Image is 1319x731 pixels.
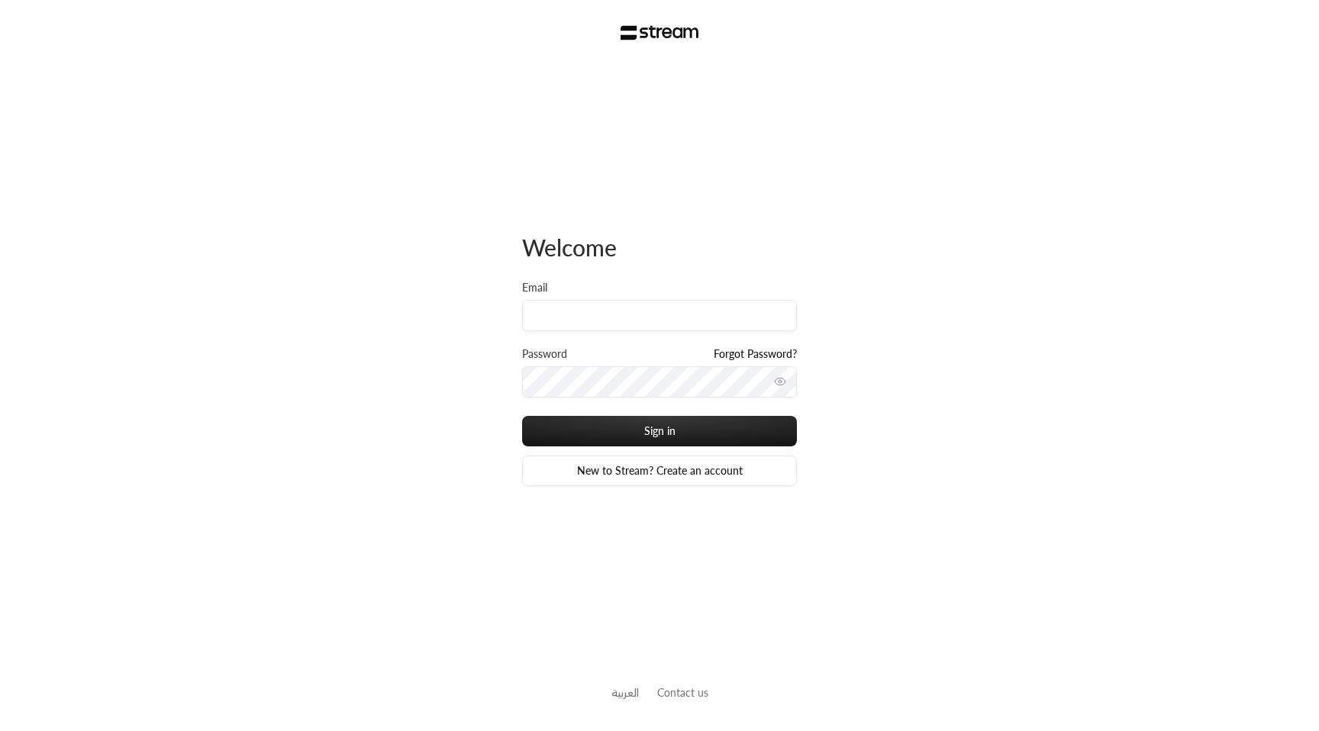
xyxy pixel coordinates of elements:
button: toggle password visibility [768,369,792,394]
img: Stream Logo [621,25,699,40]
a: العربية [611,678,639,707]
a: New to Stream? Create an account [522,456,797,486]
button: Sign in [522,416,797,446]
span: Welcome [522,233,617,261]
button: Contact us [657,684,708,700]
a: Contact us [657,686,708,699]
label: Email [522,280,547,295]
label: Password [522,346,567,362]
a: Forgot Password? [714,346,797,362]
